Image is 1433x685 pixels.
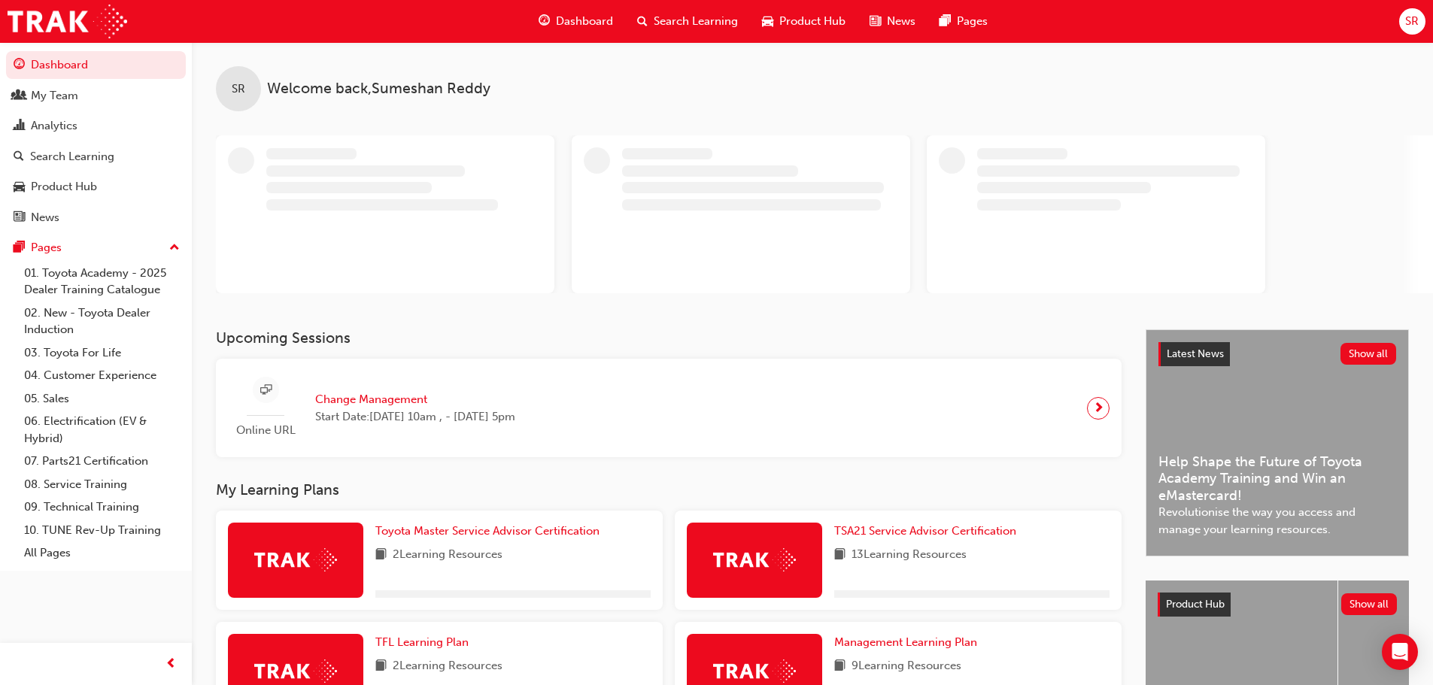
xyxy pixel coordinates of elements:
[750,6,858,37] a: car-iconProduct Hub
[14,211,25,225] span: news-icon
[1093,398,1104,419] span: next-icon
[18,473,186,496] a: 08. Service Training
[14,120,25,133] span: chart-icon
[254,659,337,683] img: Trak
[654,13,738,30] span: Search Learning
[1382,634,1418,670] div: Open Intercom Messenger
[834,523,1022,540] a: TSA21 Service Advisor Certification
[216,481,1122,499] h3: My Learning Plans
[375,634,475,651] a: TFL Learning Plan
[1167,347,1224,360] span: Latest News
[6,234,186,262] button: Pages
[14,89,25,103] span: people-icon
[1341,593,1398,615] button: Show all
[834,635,977,649] span: Management Learning Plan
[870,12,881,31] span: news-icon
[169,238,180,258] span: up-icon
[1405,13,1419,30] span: SR
[527,6,625,37] a: guage-iconDashboard
[31,117,77,135] div: Analytics
[31,178,97,195] div: Product Hub
[18,410,186,450] a: 06. Electrification (EV & Hybrid)
[18,519,186,542] a: 10. TUNE Rev-Up Training
[940,12,951,31] span: pages-icon
[556,13,613,30] span: Dashboard
[260,381,272,400] span: sessionType_ONLINE_URL-icon
[834,546,846,565] span: book-icon
[375,524,600,538] span: Toyota Master Service Advisor Certification
[1166,598,1225,611] span: Product Hub
[539,12,550,31] span: guage-icon
[6,112,186,140] a: Analytics
[713,659,796,683] img: Trak
[6,143,186,171] a: Search Learning
[254,548,337,571] img: Trak
[14,180,25,194] span: car-icon
[887,13,915,30] span: News
[18,341,186,365] a: 03. Toyota For Life
[928,6,1000,37] a: pages-iconPages
[1158,504,1396,538] span: Revolutionise the way you access and manage your learning resources.
[957,13,988,30] span: Pages
[834,634,983,651] a: Management Learning Plan
[834,524,1016,538] span: TSA21 Service Advisor Certification
[228,371,1110,445] a: Online URLChange ManagementStart Date:[DATE] 10am , - [DATE] 5pm
[713,548,796,571] img: Trak
[18,364,186,387] a: 04. Customer Experience
[375,657,387,676] span: book-icon
[858,6,928,37] a: news-iconNews
[165,655,177,674] span: prev-icon
[228,422,303,439] span: Online URL
[1146,329,1409,556] a: Latest NewsShow allHelp Shape the Future of Toyota Academy Training and Win an eMastercard!Revolu...
[6,82,186,110] a: My Team
[267,80,490,98] span: Welcome back , Sumeshan Reddy
[18,496,186,519] a: 09. Technical Training
[625,6,750,37] a: search-iconSearch Learning
[14,59,25,72] span: guage-icon
[6,204,186,232] a: News
[6,173,186,201] a: Product Hub
[375,546,387,565] span: book-icon
[375,523,606,540] a: Toyota Master Service Advisor Certification
[30,148,114,165] div: Search Learning
[375,635,469,649] span: TFL Learning Plan
[637,12,648,31] span: search-icon
[834,657,846,676] span: book-icon
[14,150,24,164] span: search-icon
[14,241,25,255] span: pages-icon
[6,48,186,234] button: DashboardMy TeamAnalyticsSearch LearningProduct HubNews
[315,391,515,408] span: Change Management
[315,408,515,426] span: Start Date: [DATE] 10am , - [DATE] 5pm
[762,12,773,31] span: car-icon
[393,546,502,565] span: 2 Learning Resources
[8,5,127,38] img: Trak
[31,87,78,105] div: My Team
[1158,453,1396,505] span: Help Shape the Future of Toyota Academy Training and Win an eMastercard!
[6,51,186,79] a: Dashboard
[18,541,186,565] a: All Pages
[852,657,961,676] span: 9 Learning Resources
[232,80,245,98] span: SR
[18,302,186,341] a: 02. New - Toyota Dealer Induction
[1158,593,1397,617] a: Product HubShow all
[1158,342,1396,366] a: Latest NewsShow all
[18,450,186,473] a: 07. Parts21 Certification
[1340,343,1397,365] button: Show all
[1399,8,1425,35] button: SR
[31,209,59,226] div: News
[852,546,967,565] span: 13 Learning Resources
[216,329,1122,347] h3: Upcoming Sessions
[18,262,186,302] a: 01. Toyota Academy - 2025 Dealer Training Catalogue
[393,657,502,676] span: 2 Learning Resources
[31,239,62,256] div: Pages
[779,13,846,30] span: Product Hub
[18,387,186,411] a: 05. Sales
